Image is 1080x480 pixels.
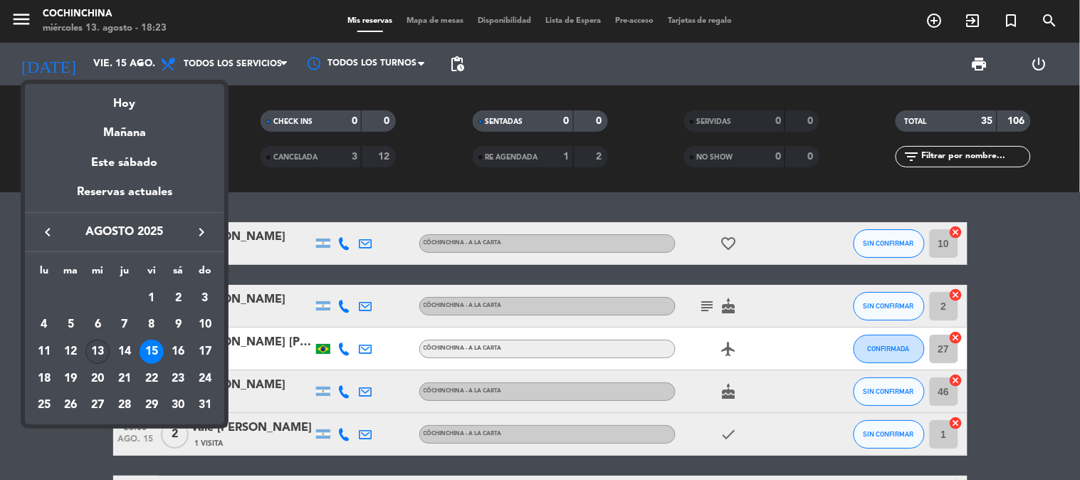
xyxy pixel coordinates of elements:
div: 8 [140,313,164,337]
div: 23 [166,367,190,391]
div: 9 [166,313,190,337]
td: 14 de agosto de 2025 [111,338,138,365]
div: 18 [32,367,56,391]
div: 24 [193,367,217,391]
td: 25 de agosto de 2025 [31,392,58,419]
td: 6 de agosto de 2025 [84,311,111,338]
div: 30 [166,393,190,417]
div: 29 [140,393,164,417]
button: keyboard_arrow_left [35,223,61,241]
div: 15 [140,340,164,364]
td: 9 de agosto de 2025 [165,311,192,338]
div: 20 [85,367,110,391]
td: 8 de agosto de 2025 [138,311,165,338]
div: 14 [112,340,137,364]
div: 31 [193,393,217,417]
td: 22 de agosto de 2025 [138,365,165,392]
th: martes [58,263,85,285]
div: 16 [166,340,190,364]
th: jueves [111,263,138,285]
th: viernes [138,263,165,285]
div: 6 [85,313,110,337]
div: 10 [193,313,217,337]
div: 4 [32,313,56,337]
td: 26 de agosto de 2025 [58,392,85,419]
div: 7 [112,313,137,337]
td: 4 de agosto de 2025 [31,311,58,338]
td: 1 de agosto de 2025 [138,285,165,312]
div: 13 [85,340,110,364]
div: 2 [166,286,190,311]
td: 19 de agosto de 2025 [58,365,85,392]
td: 18 de agosto de 2025 [31,365,58,392]
span: agosto 2025 [61,223,189,241]
td: 10 de agosto de 2025 [192,311,219,338]
div: Mañana [25,113,224,142]
td: 21 de agosto de 2025 [111,365,138,392]
div: 26 [59,393,83,417]
th: lunes [31,263,58,285]
div: 17 [193,340,217,364]
th: miércoles [84,263,111,285]
i: keyboard_arrow_left [39,224,56,241]
td: 31 de agosto de 2025 [192,392,219,419]
div: 21 [112,367,137,391]
th: domingo [192,263,219,285]
div: 3 [193,286,217,311]
td: 7 de agosto de 2025 [111,311,138,338]
td: 29 de agosto de 2025 [138,392,165,419]
div: 5 [59,313,83,337]
td: AGO. [31,285,138,312]
td: 20 de agosto de 2025 [84,365,111,392]
td: 13 de agosto de 2025 [84,338,111,365]
td: 23 de agosto de 2025 [165,365,192,392]
td: 15 de agosto de 2025 [138,338,165,365]
td: 27 de agosto de 2025 [84,392,111,419]
td: 17 de agosto de 2025 [192,338,219,365]
td: 3 de agosto de 2025 [192,285,219,312]
td: 30 de agosto de 2025 [165,392,192,419]
th: sábado [165,263,192,285]
div: 19 [59,367,83,391]
div: 1 [140,286,164,311]
td: 2 de agosto de 2025 [165,285,192,312]
td: 11 de agosto de 2025 [31,338,58,365]
div: Hoy [25,84,224,113]
div: Este sábado [25,143,224,183]
td: 28 de agosto de 2025 [111,392,138,419]
div: 25 [32,393,56,417]
button: keyboard_arrow_right [189,223,214,241]
div: 27 [85,393,110,417]
div: 22 [140,367,164,391]
div: 12 [59,340,83,364]
div: Reservas actuales [25,183,224,212]
td: 12 de agosto de 2025 [58,338,85,365]
td: 24 de agosto de 2025 [192,365,219,392]
div: 11 [32,340,56,364]
div: 28 [112,393,137,417]
td: 5 de agosto de 2025 [58,311,85,338]
td: 16 de agosto de 2025 [165,338,192,365]
i: keyboard_arrow_right [193,224,210,241]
